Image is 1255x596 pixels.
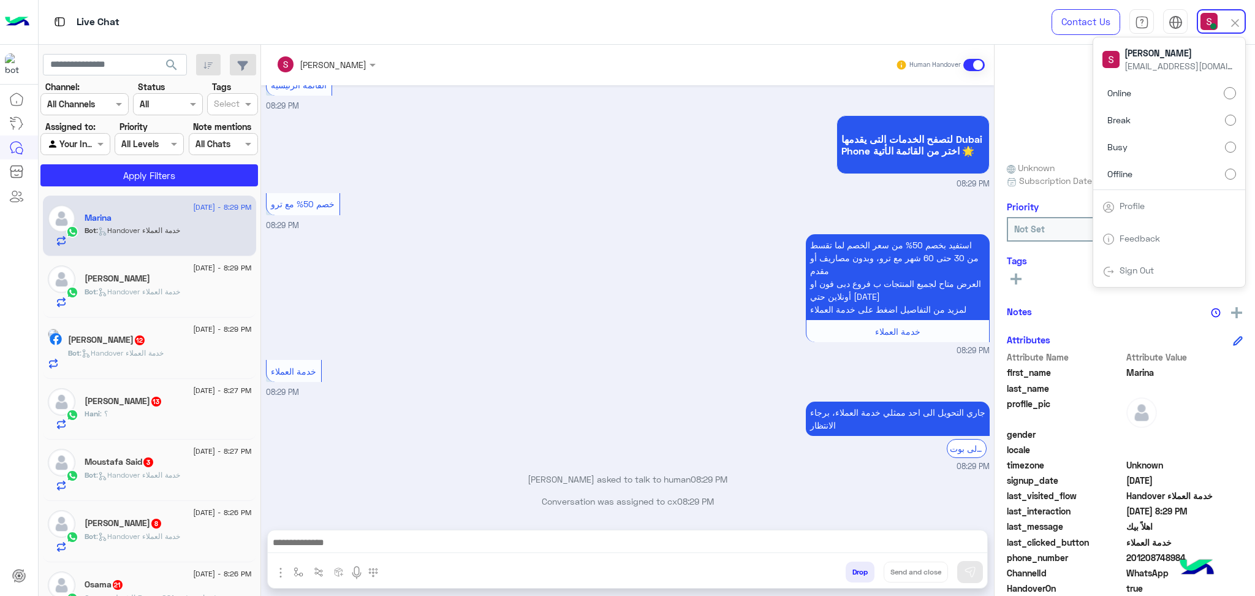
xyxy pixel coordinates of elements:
span: [DATE] - 8:26 PM [193,568,251,579]
span: profile_pic [1007,397,1124,426]
img: WhatsApp [66,226,78,238]
img: send attachment [273,565,288,580]
span: 08:29 PM [266,221,299,230]
img: Facebook [50,333,62,345]
img: create order [334,567,344,577]
input: Online [1224,87,1236,99]
span: last_interaction [1007,505,1124,518]
span: null [1126,428,1243,441]
span: Hani [85,409,100,418]
span: 201208748984 [1126,551,1243,564]
span: : Handover خدمة العملاء [96,532,180,541]
span: gender [1007,428,1124,441]
span: خدمة العملاء [875,326,920,337]
h5: Hani Youssef [85,396,162,407]
img: select flow [294,567,303,577]
label: Tags [212,80,231,93]
span: : Handover خدمة العملاء [96,226,180,235]
label: Channel: [45,80,80,93]
img: tab [1102,266,1115,278]
p: Conversation was assigned to cx [266,495,990,508]
label: Note mentions [193,120,251,133]
img: Logo [5,9,29,35]
span: 08:29 PM [957,178,990,190]
span: خدمة العملاء [1126,536,1243,549]
span: Break [1107,113,1131,126]
h6: Notes [1007,306,1032,317]
span: Online [1107,86,1131,99]
a: tab [1129,9,1154,35]
span: true [1126,582,1243,595]
span: 2025-08-24T17:28:56.442Z [1126,474,1243,487]
img: defaultAdmin.png [48,388,75,416]
span: signup_date [1007,474,1124,487]
h6: Tags [1007,255,1243,266]
span: [DATE] - 8:29 PM [193,202,251,213]
span: [DATE] - 8:26 PM [193,507,251,518]
img: WhatsApp [66,286,78,299]
label: Status [138,80,165,93]
img: WhatsApp [66,470,78,482]
span: Attribute Name [1007,351,1124,364]
span: Unknown [1126,459,1243,472]
p: 24/8/2025, 8:29 PM [806,234,990,320]
span: 08:29 PM [957,461,990,473]
span: 8 [151,519,161,529]
span: [EMAIL_ADDRESS][DOMAIN_NAME] [1124,59,1235,72]
input: Break [1225,115,1236,126]
span: timezone [1007,459,1124,472]
span: Offline [1107,167,1132,180]
img: defaultAdmin.png [48,510,75,538]
span: last_name [1007,382,1124,395]
span: Bot [68,348,80,357]
img: tab [1102,233,1115,245]
p: Live Chat [77,14,119,31]
span: خدمة العملاء [271,366,316,376]
span: Marina [1126,366,1243,379]
span: 08:29 PM [691,474,727,484]
span: last_message [1007,520,1124,533]
span: القائمة الرئيسية [271,80,327,90]
input: Busy [1225,142,1236,153]
span: 08:29 PM [266,388,299,397]
span: Attribute Value [1126,351,1243,364]
img: defaultAdmin.png [48,449,75,476]
span: Handover خدمة العملاء [1126,489,1243,502]
span: : Handover خدمة العملاء [96,287,180,296]
img: 1403182699927242 [5,53,27,75]
img: tab [1102,201,1115,213]
button: search [157,54,187,80]
h5: Rahma Hassanin [68,335,146,345]
p: 24/8/2025, 8:29 PM [806,402,990,436]
span: ؟ [100,409,108,418]
img: Trigger scenario [314,567,324,577]
span: Bot [85,532,96,541]
div: Select [212,97,240,113]
span: 08:29 PM [677,496,714,506]
button: Send and close [884,562,948,583]
button: Trigger scenario [309,562,329,582]
span: HandoverOn [1007,582,1124,595]
img: send voice note [349,565,364,580]
h5: Moustafa Said [85,457,154,467]
label: Priority [119,120,148,133]
h6: Priority [1007,201,1039,212]
span: Bot [85,226,96,235]
span: 08:29 PM [266,101,299,110]
img: userImage [1200,13,1218,30]
span: Busy [1107,140,1128,153]
input: Offline [1225,169,1236,180]
a: Contact Us [1052,9,1120,35]
img: WhatsApp [66,531,78,543]
span: locale [1007,443,1124,456]
button: Apply Filters [40,164,258,186]
span: Unknown [1007,161,1055,174]
span: لتصفح الخدمات التى يقدمها Dubai Phone اختر من القائمة الأتية 🌟 [841,133,985,156]
span: last_clicked_button [1007,536,1124,549]
span: 2025-08-24T17:29:35.304Z [1126,505,1243,518]
img: hulul-logo.png [1175,547,1218,590]
span: last_visited_flow [1007,489,1124,502]
button: Drop [846,562,874,583]
span: : Handover خدمة العملاء [96,470,180,479]
p: [PERSON_NAME] asked to talk to human [266,473,990,486]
